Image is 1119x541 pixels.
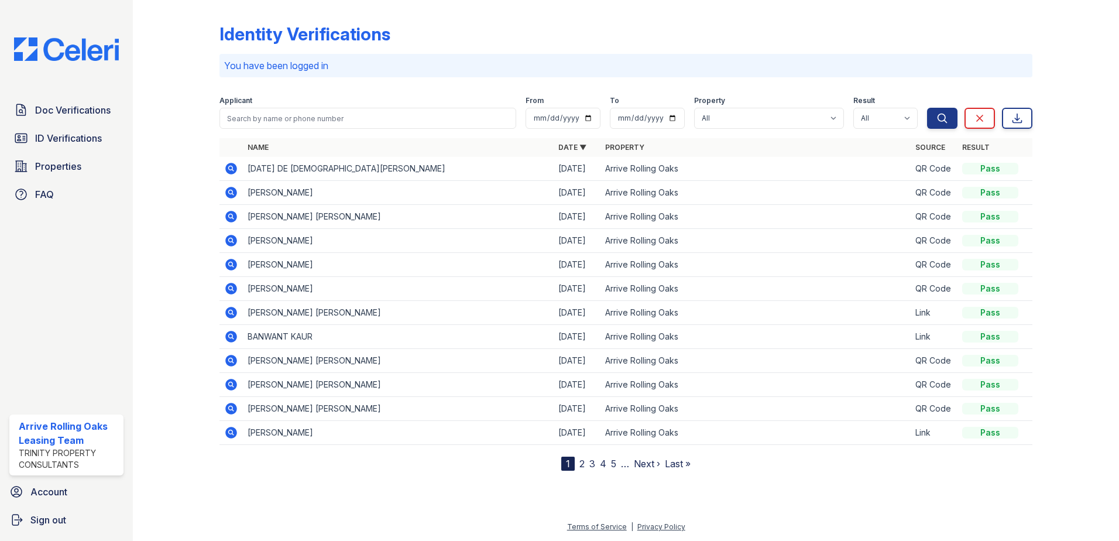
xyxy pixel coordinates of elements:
td: [DATE] [554,421,600,445]
td: Arrive Rolling Oaks [600,253,911,277]
span: ID Verifications [35,131,102,145]
div: Pass [962,187,1018,198]
td: Arrive Rolling Oaks [600,277,911,301]
a: Next › [634,458,660,470]
a: FAQ [9,183,123,206]
label: To [610,96,619,105]
td: Arrive Rolling Oaks [600,373,911,397]
td: [PERSON_NAME] [PERSON_NAME] [243,397,554,421]
td: [DATE] [554,397,600,421]
td: Link [911,301,957,325]
div: Pass [962,259,1018,270]
td: QR Code [911,397,957,421]
div: 1 [561,457,575,471]
td: [DATE] [554,181,600,205]
td: [PERSON_NAME] [243,181,554,205]
td: [PERSON_NAME] [PERSON_NAME] [243,301,554,325]
div: Pass [962,403,1018,415]
td: [DATE] [554,325,600,349]
td: QR Code [911,229,957,253]
td: [PERSON_NAME] [243,277,554,301]
div: Pass [962,283,1018,295]
a: Name [248,143,269,152]
td: Arrive Rolling Oaks [600,349,911,373]
td: [DATE] [554,205,600,229]
span: FAQ [35,187,54,201]
label: Applicant [219,96,252,105]
td: [DATE] [554,277,600,301]
label: Property [694,96,725,105]
td: QR Code [911,253,957,277]
div: Pass [962,331,1018,343]
p: You have been logged in [224,59,1028,73]
td: [DATE] [554,229,600,253]
td: Arrive Rolling Oaks [600,205,911,229]
td: QR Code [911,277,957,301]
td: [PERSON_NAME] [243,421,554,445]
td: QR Code [911,181,957,205]
td: [PERSON_NAME] [PERSON_NAME] [243,373,554,397]
div: Arrive Rolling Oaks Leasing Team [19,419,119,447]
div: Pass [962,355,1018,367]
td: [PERSON_NAME] [243,253,554,277]
img: CE_Logo_Blue-a8612792a0a2168367f1c8372b55b34899dd931a85d93a1a3d3e32e68fde9ad4.png [5,37,128,61]
a: Doc Verifications [9,98,123,122]
label: Result [853,96,875,105]
td: Arrive Rolling Oaks [600,157,911,181]
span: Doc Verifications [35,103,111,117]
td: Arrive Rolling Oaks [600,301,911,325]
div: Trinity Property Consultants [19,447,119,471]
div: Pass [962,427,1018,439]
div: | [631,522,633,531]
div: Pass [962,163,1018,174]
td: Arrive Rolling Oaks [600,181,911,205]
td: BANWANT KAUR [243,325,554,349]
a: Result [962,143,990,152]
label: From [526,96,544,105]
td: Link [911,325,957,349]
div: Pass [962,235,1018,246]
td: [DATE] [554,157,600,181]
a: Last » [665,458,691,470]
span: Properties [35,159,81,173]
a: Property [605,143,644,152]
input: Search by name or phone number [219,108,516,129]
a: 3 [589,458,595,470]
td: Arrive Rolling Oaks [600,229,911,253]
td: [DATE] [554,349,600,373]
span: Account [30,485,67,499]
a: Privacy Policy [637,522,685,531]
div: Pass [962,211,1018,222]
td: QR Code [911,349,957,373]
span: Sign out [30,513,66,527]
td: Link [911,421,957,445]
a: Sign out [5,508,128,532]
div: Pass [962,307,1018,319]
a: Account [5,480,128,504]
span: … [621,457,629,471]
a: Properties [9,155,123,178]
div: Pass [962,379,1018,391]
td: QR Code [911,205,957,229]
td: [DATE] DE [DEMOGRAPHIC_DATA][PERSON_NAME] [243,157,554,181]
div: Identity Verifications [219,23,390,44]
a: Date ▼ [558,143,586,152]
a: Terms of Service [567,522,627,531]
a: 4 [600,458,606,470]
td: [PERSON_NAME] [243,229,554,253]
a: 5 [611,458,616,470]
td: Arrive Rolling Oaks [600,397,911,421]
a: 2 [579,458,585,470]
td: QR Code [911,373,957,397]
td: Arrive Rolling Oaks [600,325,911,349]
td: [PERSON_NAME] [PERSON_NAME] [243,205,554,229]
td: Arrive Rolling Oaks [600,421,911,445]
a: ID Verifications [9,126,123,150]
td: [DATE] [554,253,600,277]
td: [DATE] [554,301,600,325]
td: [DATE] [554,373,600,397]
a: Source [915,143,945,152]
td: [PERSON_NAME] [PERSON_NAME] [243,349,554,373]
td: QR Code [911,157,957,181]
